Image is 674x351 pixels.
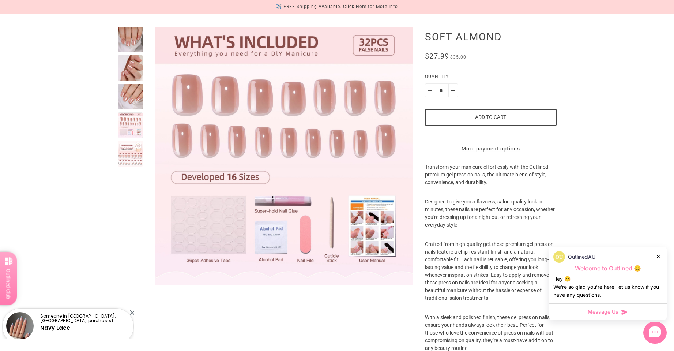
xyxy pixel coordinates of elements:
a: More payment options [425,145,557,153]
img: Soft Almond [155,27,413,285]
p: Designed to give you a flawless, salon-quality look in minutes, these nails are perfect for any o... [425,198,557,240]
div: Hey 😊 We‘re so glad you’re here, let us know if you have any questions. [553,275,662,299]
p: Crafted from high-quality gel, these premium gel press on nails feature a chip-resistant finish a... [425,240,557,314]
a: Navy Lace [40,324,70,332]
button: Minus [425,83,434,97]
label: Quantity [425,73,557,83]
img: data:image/png;base64,iVBORw0KGgoAAAANSUhEUgAAACQAAAAkCAYAAADhAJiYAAACKklEQVR4AexUO28UMRD+zufbLMv... [553,251,565,263]
p: Someone in [GEOGRAPHIC_DATA], [GEOGRAPHIC_DATA] purchased [40,314,127,323]
p: OutlinedAU [568,253,595,261]
h1: Soft Almond [425,30,557,43]
modal-trigger: Enlarge product image [155,27,413,285]
div: ✈️ FREE Shipping Available. Click Here for More Info [276,3,398,11]
p: Welcome to Outlined 😊 [553,265,662,272]
button: Add to cart [425,109,557,126]
span: $35.00 [450,55,466,60]
p: Transform your manicure effortlessly with the Outlined premium gel press on nails, the ultimate b... [425,163,557,198]
button: Plus [448,83,458,97]
span: $27.99 [425,52,449,60]
span: Message Us [588,308,618,315]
